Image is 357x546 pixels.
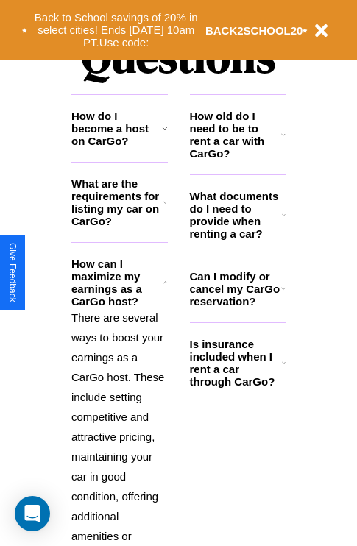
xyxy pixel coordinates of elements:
[190,338,282,388] h3: Is insurance included when I rent a car through CarGo?
[7,243,18,302] div: Give Feedback
[15,496,50,531] div: Open Intercom Messenger
[190,190,283,240] h3: What documents do I need to provide when renting a car?
[27,7,205,53] button: Back to School savings of 20% in select cities! Ends [DATE] 10am PT.Use code:
[190,270,281,308] h3: Can I modify or cancel my CarGo reservation?
[205,24,303,37] b: BACK2SCHOOL20
[71,258,163,308] h3: How can I maximize my earnings as a CarGo host?
[71,177,163,227] h3: What are the requirements for listing my car on CarGo?
[71,110,162,147] h3: How do I become a host on CarGo?
[190,110,282,160] h3: How old do I need to be to rent a car with CarGo?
